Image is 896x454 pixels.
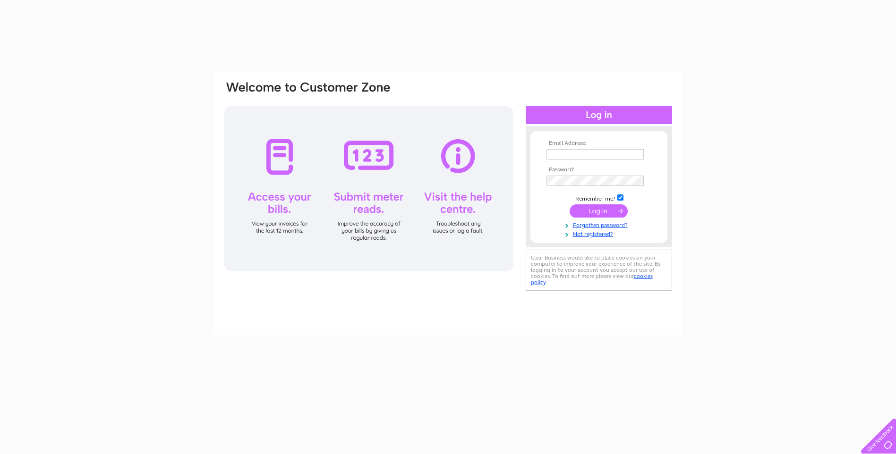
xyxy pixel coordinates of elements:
[546,220,654,229] a: Forgotten password?
[526,250,672,291] div: Clear Business would like to place cookies on your computer to improve your experience of the sit...
[544,167,654,173] th: Password:
[546,229,654,238] a: Not registered?
[544,193,654,202] td: Remember me?
[544,140,654,147] th: Email Address:
[531,273,653,286] a: cookies policy
[570,204,628,218] input: Submit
